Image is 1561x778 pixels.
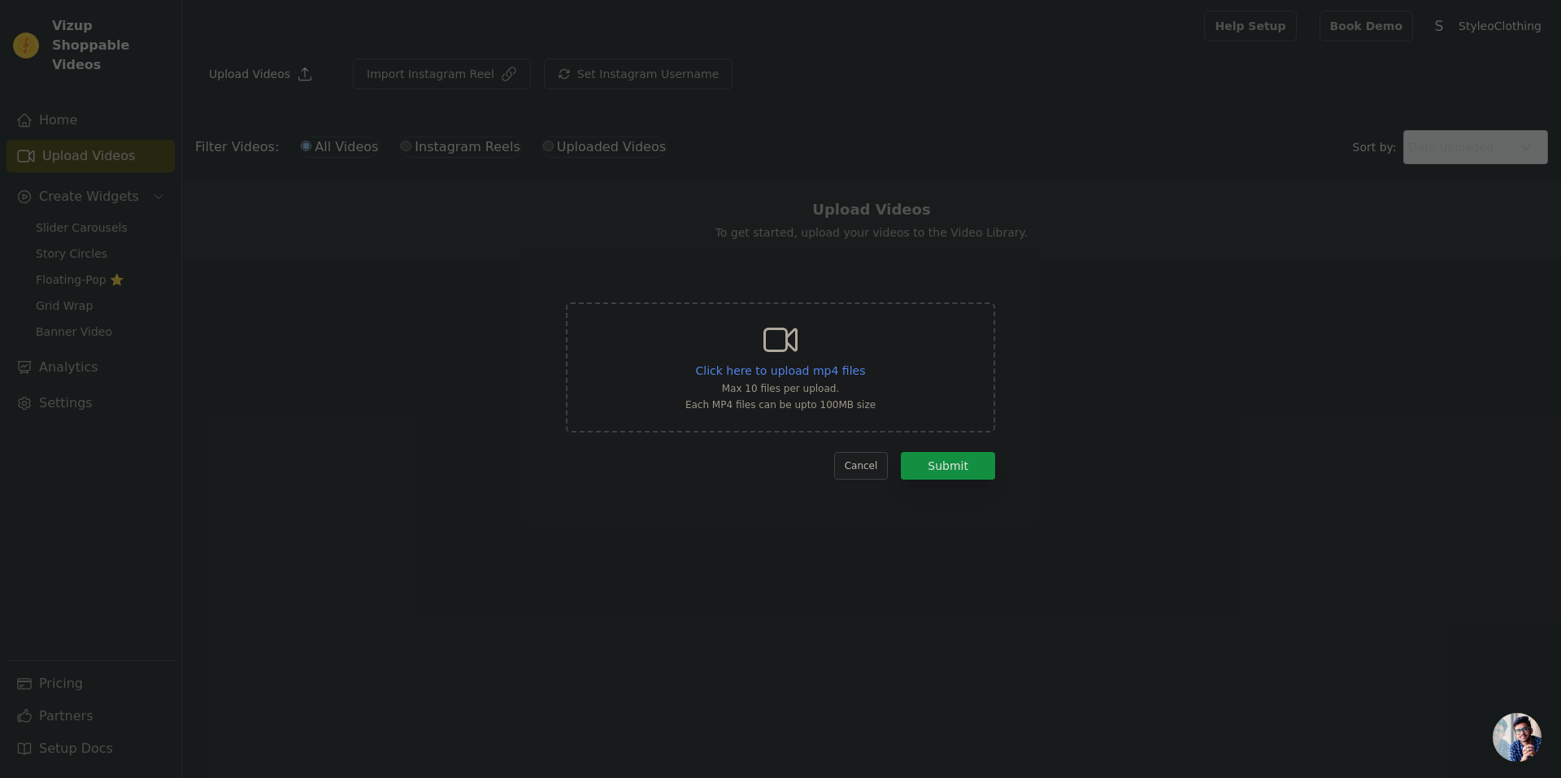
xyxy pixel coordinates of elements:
p: Max 10 files per upload. [685,382,876,395]
span: Click here to upload mp4 files [696,364,866,377]
p: Each MP4 files can be upto 100MB size [685,398,876,411]
button: Cancel [834,452,889,480]
button: Close modal [1008,267,1028,286]
div: Open chat [1493,713,1541,762]
button: Submit [901,452,995,480]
